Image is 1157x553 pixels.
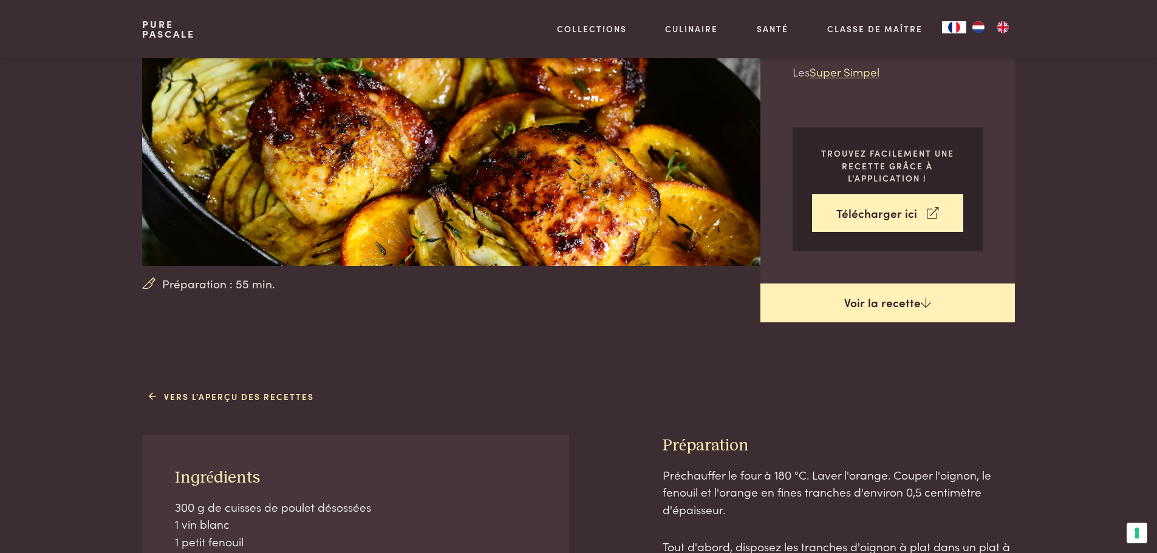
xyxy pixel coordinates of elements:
[175,469,260,486] span: Ingrédients
[760,283,1015,322] a: Voir la recette
[793,63,983,81] p: Les
[663,466,1015,518] p: Préchauffer le four à 180 °C. Laver l'orange. Couper l'oignon, le fenouil et l'orange en fines tr...
[991,21,1015,33] a: EN
[966,21,991,33] a: NL
[1127,523,1147,543] button: Vos préférences en matière de consentement pour les technologies de suivi
[757,22,788,35] a: Santé
[942,21,1015,33] aside: Language selected: Français
[557,22,627,35] a: Collections
[142,19,195,39] a: PurePascale
[942,21,966,33] a: FR
[162,275,275,293] span: Préparation : 55 min.
[812,147,963,185] p: Trouvez facilement une recette grâce à l'application !
[827,22,923,35] a: Classe de maître
[966,21,1015,33] ul: Language list
[665,22,718,35] a: Culinaire
[149,390,314,403] a: Vers l'aperçu des recettes
[942,21,966,33] div: Language
[812,194,963,232] a: Télécharger ici
[663,435,1015,456] h3: Préparation
[810,63,879,80] a: Super Simpel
